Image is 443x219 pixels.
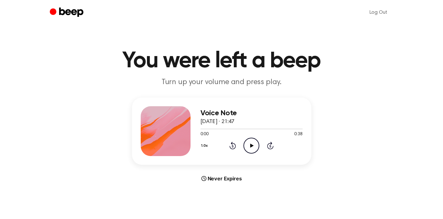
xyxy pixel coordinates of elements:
span: 0:38 [294,131,302,138]
span: 0:00 [200,131,209,138]
div: Never Expires [132,175,311,182]
span: [DATE] · 21:47 [200,119,235,125]
h1: You were left a beep [62,50,381,72]
p: Turn up your volume and press play. [102,77,341,88]
a: Beep [50,7,85,19]
button: 1.0x [200,140,210,151]
h3: Voice Note [200,109,303,117]
a: Log Out [363,5,394,20]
